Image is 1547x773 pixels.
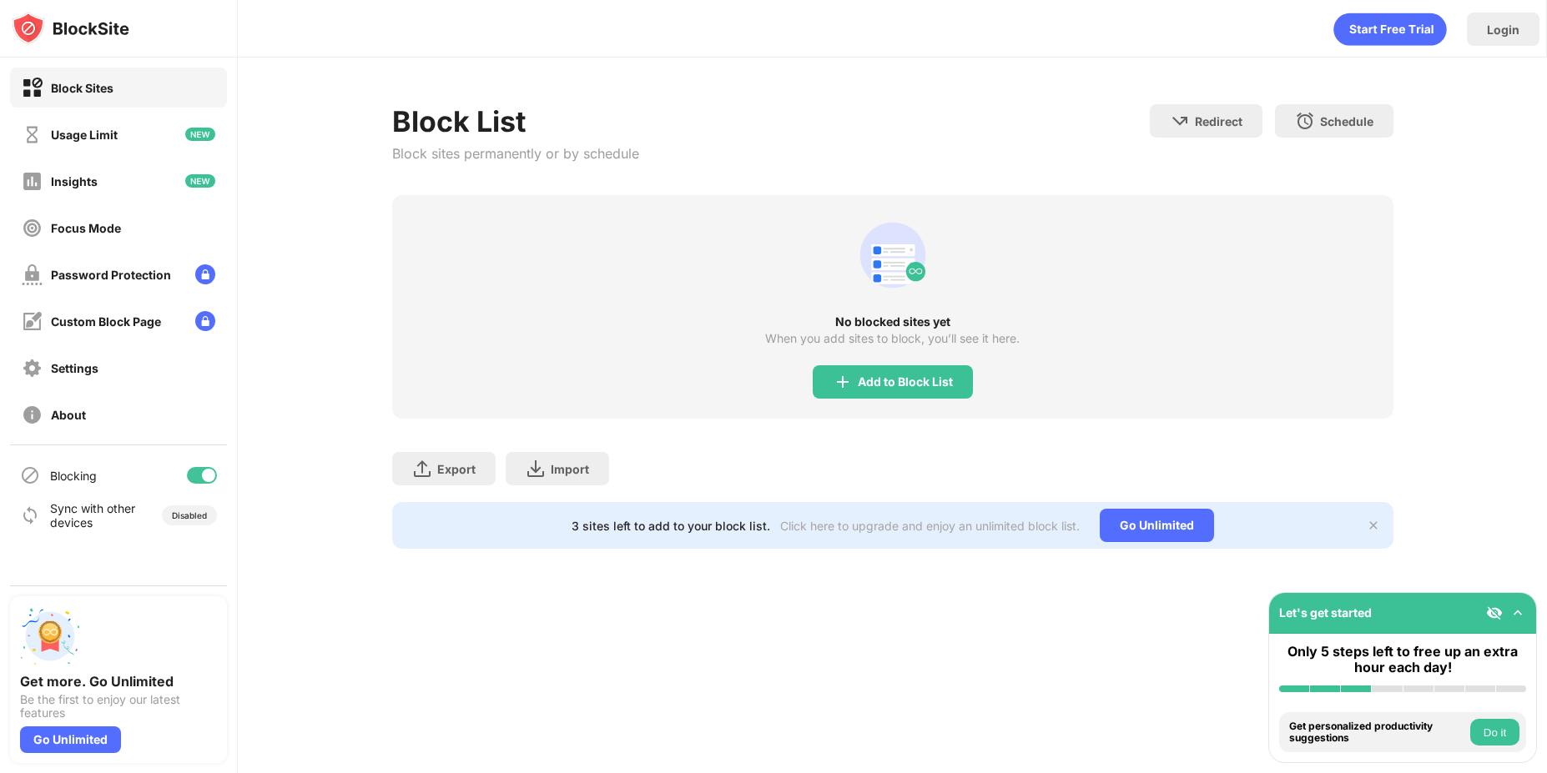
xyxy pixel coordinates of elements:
img: password-protection-off.svg [22,264,43,285]
img: new-icon.svg [185,174,215,188]
img: block-on.svg [22,78,43,98]
div: Export [437,462,476,476]
div: Block Sites [51,81,113,95]
img: blocking-icon.svg [20,465,40,485]
button: Do it [1470,719,1519,745]
div: Insights [51,174,98,188]
div: Let's get started [1279,605,1372,620]
div: Disabled [172,510,207,520]
div: Block sites permanently or by schedule [392,145,639,162]
div: Usage Limit [51,128,118,142]
div: Only 5 steps left to free up an extra hour each day! [1279,644,1526,675]
div: Password Protection [51,268,171,282]
div: When you add sites to block, you’ll see it here. [765,332,1020,345]
img: customize-block-page-off.svg [22,311,43,332]
img: logo-blocksite.svg [12,12,129,45]
div: Schedule [1320,114,1373,128]
img: insights-off.svg [22,171,43,192]
div: Login [1487,23,1519,37]
div: Blocking [50,469,97,483]
div: Block List [392,104,639,138]
img: settings-off.svg [22,358,43,379]
div: Redirect [1195,114,1242,128]
div: Custom Block Page [51,314,161,329]
img: new-icon.svg [185,128,215,141]
img: time-usage-off.svg [22,124,43,145]
div: animation [1333,13,1447,46]
img: x-button.svg [1367,519,1380,532]
div: animation [853,215,933,295]
div: Go Unlimited [1100,509,1214,542]
img: omni-setup-toggle.svg [1509,605,1526,621]
div: 3 sites left to add to your block list. [572,519,770,533]
img: eye-not-visible.svg [1486,605,1503,621]
img: sync-icon.svg [20,505,40,525]
div: Focus Mode [51,221,121,235]
div: Sync with other devices [50,501,136,530]
div: Get more. Go Unlimited [20,673,217,690]
img: focus-off.svg [22,218,43,238]
div: Import [551,462,589,476]
div: Be the first to enjoy our latest features [20,693,217,720]
div: Get personalized productivity suggestions [1289,720,1466,745]
div: Go Unlimited [20,726,121,753]
img: push-unlimited.svg [20,606,80,666]
div: No blocked sites yet [392,315,1393,329]
img: lock-menu.svg [195,264,215,284]
img: about-off.svg [22,404,43,425]
div: About [51,408,86,422]
img: lock-menu.svg [195,311,215,331]
div: Settings [51,361,98,375]
div: Click here to upgrade and enjoy an unlimited block list. [780,519,1080,533]
div: Add to Block List [858,375,953,389]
